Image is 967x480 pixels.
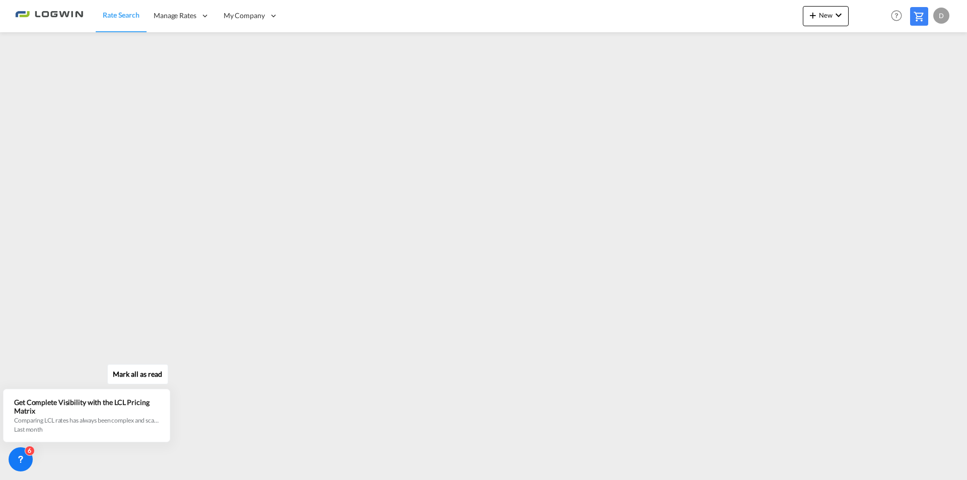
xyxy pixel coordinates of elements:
[15,5,83,27] img: 2761ae10d95411efa20a1f5e0282d2d7.png
[807,11,845,19] span: New
[154,11,196,21] span: Manage Rates
[933,8,949,24] div: D
[888,7,910,25] div: Help
[103,11,140,19] span: Rate Search
[807,9,819,21] md-icon: icon-plus 400-fg
[224,11,265,21] span: My Company
[833,9,845,21] md-icon: icon-chevron-down
[803,6,849,26] button: icon-plus 400-fgNewicon-chevron-down
[888,7,905,24] span: Help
